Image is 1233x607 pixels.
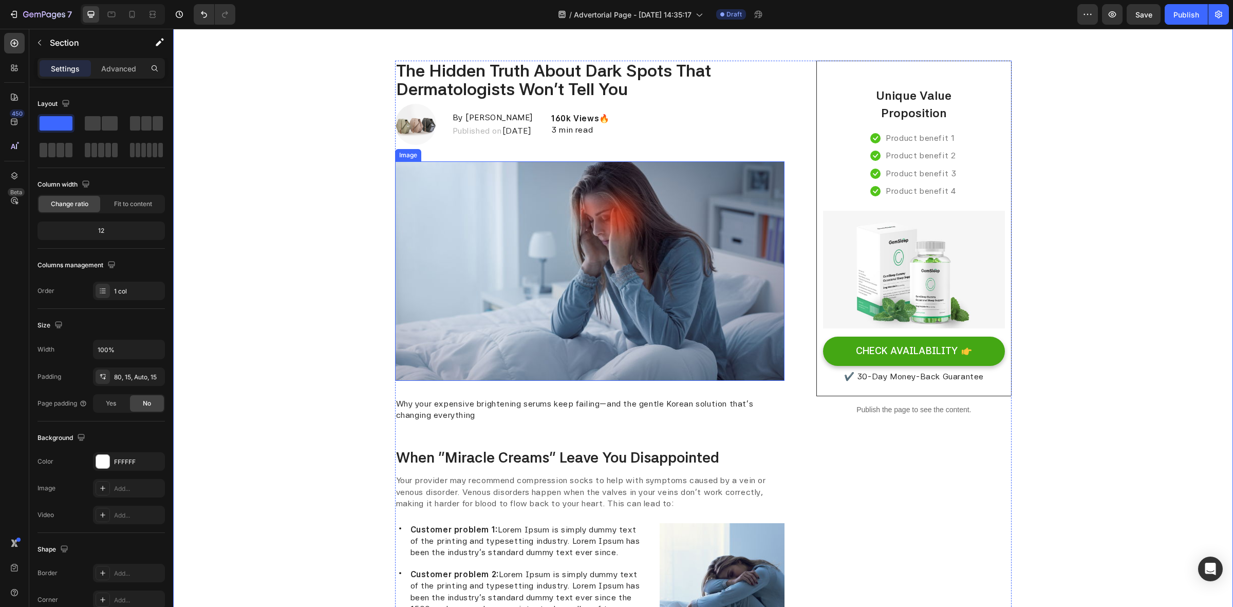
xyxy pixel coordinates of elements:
[38,399,87,408] div: Page padding
[1165,4,1208,25] button: Publish
[38,286,54,296] div: Order
[143,399,151,408] span: No
[574,9,692,20] span: Advertorial Page - [DATE] 14:35:17
[173,29,1233,607] iframe: Design area
[51,199,88,209] span: Change ratio
[651,342,830,354] p: ✔️ 30-Day Money-Back Guarantee
[223,33,611,70] p: The Hidden Truth About Dark Spots That Dermatologists Won't Tell You
[329,97,359,107] span: [DATE]
[38,595,58,604] div: Corner
[222,418,612,439] h2: Rich Text Editor. Editing area: main
[237,496,467,529] span: Lorem Ipsum is simply dummy text of the printing and typesetting industry. Lorem Ipsum has been t...
[38,568,58,578] div: Border
[222,369,612,394] div: Rich Text Editor. Editing area: main
[114,484,162,493] div: Add...
[426,85,437,95] strong: 🔥
[114,457,162,467] div: FFFFFF
[378,85,426,95] strong: 160k Views
[683,316,784,329] div: CHECK AVAILABILITY
[38,543,70,557] div: Shape
[38,510,54,520] div: Video
[114,596,162,605] div: Add...
[38,484,55,493] div: Image
[222,133,612,352] img: Alt Image
[1173,9,1199,20] div: Publish
[50,36,134,49] p: Section
[101,63,136,74] p: Advanced
[713,139,783,151] p: Product benefit 3
[38,372,61,381] div: Padding
[279,97,361,108] p: Published on
[713,157,782,168] p: Product benefit 4
[38,431,87,445] div: Background
[237,541,326,550] strong: Customer problem 2:
[114,199,152,209] span: Fit to content
[237,541,467,585] span: Lorem Ipsum is simply dummy text of the printing and typesetting industry. Lorem Ipsum has been t...
[94,340,164,359] input: Auto
[106,399,116,408] span: Yes
[38,259,118,272] div: Columns management
[726,10,742,19] span: Draft
[1135,10,1152,19] span: Save
[222,75,263,116] img: image_demo.jpg
[114,373,162,382] div: 80, 15, Auto, 15
[222,445,612,482] div: Rich Text Editor. Editing area: main
[279,83,361,95] p: By [PERSON_NAME]
[38,97,72,111] div: Layout
[650,308,831,337] button: CHECK AVAILABILITY
[223,446,611,481] p: Your provider may recommend compression socks to help with symptoms caused by a vein or venous di...
[10,109,25,118] div: 450
[38,178,92,192] div: Column width
[38,345,54,354] div: Width
[51,63,80,74] p: Settings
[194,4,235,25] div: Undo/Redo
[223,370,611,393] p: Why your expensive brightening serums keep failing—and the gentle Korean solution that's changing...
[114,511,162,520] div: Add...
[643,376,838,387] p: Publish the page to see the content.
[114,287,162,296] div: 1 col
[650,182,831,300] img: Alt Image
[38,457,53,466] div: Color
[237,496,325,506] strong: Customer problem 1:
[378,96,437,107] p: 3 min read
[697,58,785,94] p: Unique Value Proposition
[222,32,612,71] h2: Rich Text Editor. Editing area: main
[4,4,77,25] button: 7
[713,121,782,133] p: Product benefit 2
[569,9,572,20] span: /
[38,319,65,333] div: Size
[67,8,72,21] p: 7
[40,224,163,238] div: 12
[223,419,611,438] p: When “Miracle Creams” Leave You Disappointed
[8,188,25,196] div: Beta
[713,104,782,115] p: Product benefit 1
[114,569,162,578] div: Add...
[1198,557,1223,581] div: Open Intercom Messenger
[1127,4,1161,25] button: Save
[224,122,246,131] div: Image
